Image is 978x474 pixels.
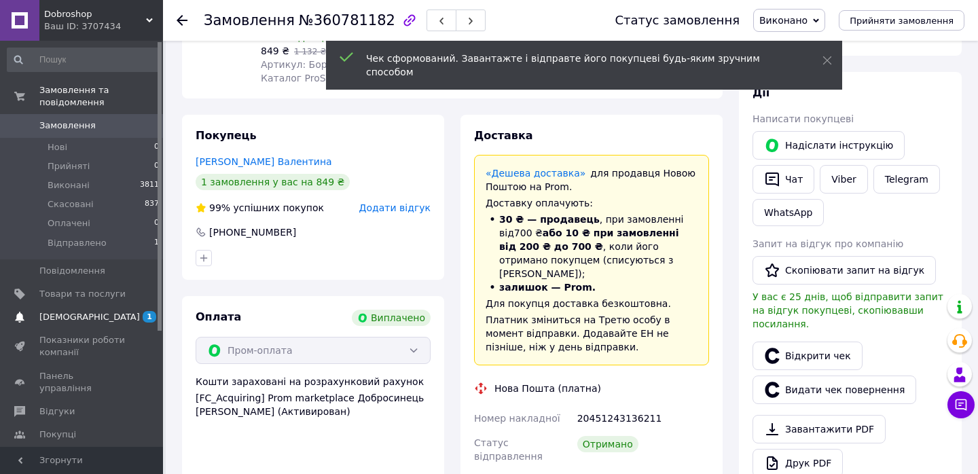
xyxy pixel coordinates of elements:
[839,10,964,31] button: Прийняти замовлення
[753,86,769,99] span: Дії
[261,32,364,43] span: Готово до відправки
[753,342,863,370] a: Відкрити чек
[177,14,187,27] div: Повернутися назад
[486,168,585,179] a: «Дешева доставка»
[366,52,789,79] div: Чек сформований. Завантажте і відправте його покупцеві будь-яким зручним способом
[753,415,886,443] a: Завантажити PDF
[820,165,867,194] a: Viber
[261,45,289,56] span: 849 ₴
[154,237,159,249] span: 1
[359,202,431,213] span: Додати відгук
[873,165,940,194] a: Telegram
[753,165,814,194] button: Чат
[7,48,160,72] input: Пошук
[753,238,903,249] span: Запит на відгук про компанію
[44,8,146,20] span: Dobroshop
[491,382,604,395] div: Нова Пошта (платна)
[143,311,156,323] span: 1
[299,12,395,29] span: №360781182
[48,141,67,153] span: Нові
[48,160,90,172] span: Прийняті
[261,73,390,84] span: Каталог ProSale: 175.11 ₴
[499,214,600,225] span: 30 ₴ — продавець
[39,311,140,323] span: [DEMOGRAPHIC_DATA]
[204,12,295,29] span: Замовлення
[486,297,698,310] div: Для покупця доставка безкоштовна.
[196,174,350,190] div: 1 замовлення у вас на 849 ₴
[39,405,75,418] span: Відгуки
[44,20,163,33] div: Ваш ID: 3707434
[753,131,905,160] button: Надіслати інструкцію
[577,436,638,452] div: Отримано
[196,129,257,142] span: Покупець
[753,376,916,404] button: Видати чек повернення
[294,47,326,56] span: 1 132 ₴
[499,282,596,293] span: залишок — Prom.
[486,313,698,354] div: Платник зміниться на Третю особу в момент відправки. Додавайте ЕН не пізніше, ніж у день відправки.
[196,375,431,418] div: Кошти зараховані на розрахунковий рахунок
[39,84,163,109] span: Замовлення та повідомлення
[196,391,431,418] div: [FC_Acquiring] Prom marketplace Добросинець [PERSON_NAME] (Активирован)
[48,198,94,211] span: Скасовані
[208,225,297,239] div: [PHONE_NUMBER]
[39,288,126,300] span: Товари та послуги
[753,291,943,329] span: У вас є 25 днів, щоб відправити запит на відгук покупцеві, скопіювавши посилання.
[48,217,90,230] span: Оплачені
[575,406,712,431] div: 20451243136211
[39,429,76,441] span: Покупці
[486,213,698,280] li: , при замовленні від 700 ₴ , коли його отримано покупцем (списуються з [PERSON_NAME]);
[474,437,543,462] span: Статус відправлення
[196,156,332,167] a: [PERSON_NAME] Валентина
[499,227,679,252] span: або 10 ₴ при замовленні від 200 ₴ до 700 ₴
[850,16,954,26] span: Прийняти замовлення
[753,199,824,226] a: WhatsApp
[352,310,431,326] div: Виплачено
[753,256,936,285] button: Скопіювати запит на відгук
[39,265,105,277] span: Повідомлення
[140,179,159,192] span: 3811
[753,113,854,124] span: Написати покупцеві
[39,334,126,359] span: Показники роботи компанії
[154,160,159,172] span: 0
[209,202,230,213] span: 99%
[196,201,324,215] div: успішних покупок
[759,15,808,26] span: Виконано
[474,129,533,142] span: Доставка
[196,310,241,323] span: Оплата
[48,237,107,249] span: Відправлено
[261,59,338,70] span: Артикул: Борса
[145,198,159,211] span: 837
[486,166,698,194] div: для продавця Новою Поштою на Prom.
[48,179,90,192] span: Виконані
[615,14,740,27] div: Статус замовлення
[947,391,975,418] button: Чат з покупцем
[154,217,159,230] span: 0
[486,196,698,210] div: Доставку оплачують:
[474,413,560,424] span: Номер накладної
[39,370,126,395] span: Панель управління
[154,141,159,153] span: 0
[39,120,96,132] span: Замовлення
